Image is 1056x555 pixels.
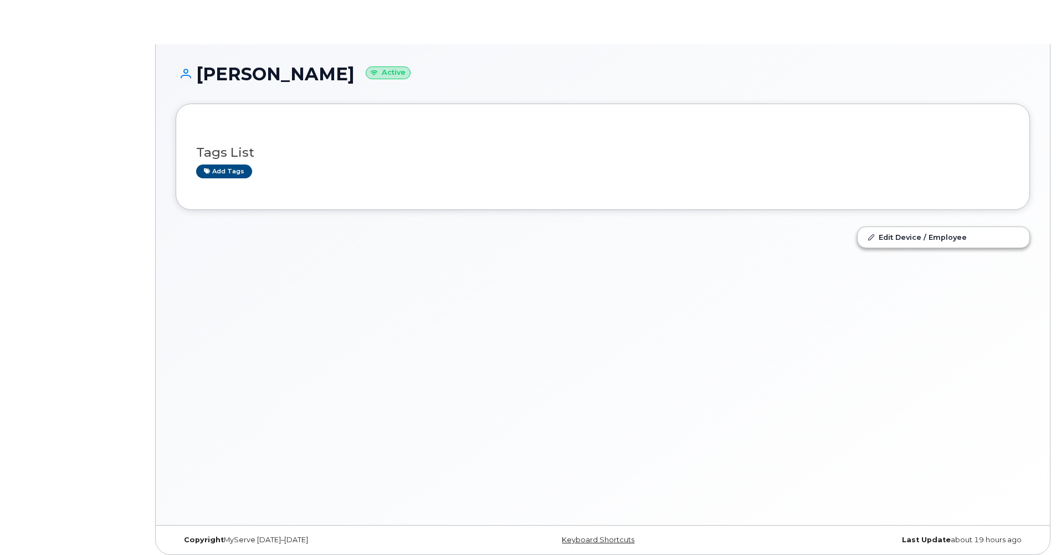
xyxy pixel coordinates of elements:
[902,536,951,544] strong: Last Update
[176,536,460,544] div: MyServe [DATE]–[DATE]
[366,66,411,79] small: Active
[184,536,224,544] strong: Copyright
[745,536,1030,544] div: about 19 hours ago
[196,165,252,178] a: Add tags
[196,146,1009,160] h3: Tags List
[176,64,1030,84] h1: [PERSON_NAME]
[562,536,634,544] a: Keyboard Shortcuts
[858,227,1029,247] a: Edit Device / Employee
